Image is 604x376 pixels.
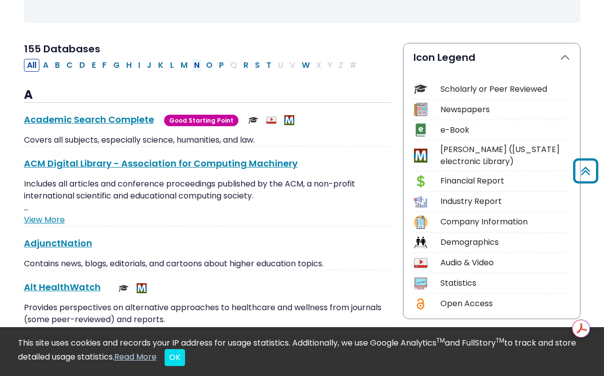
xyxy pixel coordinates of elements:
a: Back to Top [570,163,602,180]
img: Icon Demographics [414,236,427,249]
div: Open Access [440,298,570,310]
div: Scholarly or Peer Reviewed [440,83,570,95]
img: Icon Financial Report [414,175,427,188]
img: Icon Audio & Video [414,256,427,270]
div: Demographics [440,236,570,248]
img: Icon MeL (Michigan electronic Library) [414,149,427,162]
button: Filter Results J [144,59,155,72]
img: Scholarly or Peer Reviewed [248,115,258,125]
a: ACM Digital Library - Association for Computing Machinery [24,157,298,170]
button: Filter Results M [178,59,191,72]
button: Filter Results K [155,59,167,72]
div: Newspapers [440,104,570,116]
sup: TM [436,336,445,345]
img: MeL (Michigan electronic Library) [284,115,294,125]
sup: TM [496,336,504,345]
span: 155 Databases [24,42,100,56]
button: Filter Results P [216,59,227,72]
div: Financial Report [440,175,570,187]
button: Filter Results N [191,59,202,72]
p: Includes all articles and conference proceedings published by the ACM, a non-profit international... [24,178,391,214]
img: MeL (Michigan electronic Library) [137,283,147,293]
img: Icon Industry Report [414,195,427,208]
div: This site uses cookies and records your IP address for usage statistics. Additionally, we use Goo... [18,337,587,366]
a: AdjunctNation [24,237,92,249]
a: Read More [114,351,157,363]
div: Statistics [440,277,570,289]
button: Filter Results O [203,59,215,72]
button: Filter Results E [89,59,99,72]
img: Icon e-Book [414,123,427,137]
img: Icon Newspapers [414,103,427,116]
button: Filter Results A [40,59,51,72]
button: Filter Results H [123,59,135,72]
button: Filter Results R [240,59,251,72]
img: Icon Open Access [414,297,427,311]
button: Close [165,349,185,366]
div: Alpha-list to filter by first letter of database name [24,59,361,70]
button: Icon Legend [403,43,580,71]
button: Filter Results F [99,59,110,72]
button: Filter Results I [135,59,143,72]
button: Filter Results W [299,59,313,72]
div: Company Information [440,216,570,228]
button: Filter Results C [63,59,76,72]
button: Filter Results T [263,59,274,72]
h3: A [24,88,391,103]
img: Scholarly or Peer Reviewed [119,283,129,293]
div: [PERSON_NAME] ([US_STATE] electronic Library) [440,144,570,168]
a: View More [24,214,65,225]
a: Academic Search Complete [24,113,154,126]
div: e-Book [440,124,570,136]
img: Audio & Video [266,115,276,125]
button: Filter Results G [110,59,123,72]
button: Filter Results D [76,59,88,72]
button: Filter Results L [167,59,177,72]
img: Icon Statistics [414,277,427,290]
button: All [24,59,39,72]
img: Icon Company Information [414,215,427,229]
div: Audio & Video [440,257,570,269]
p: Contains news, blogs, editorials, and cartoons about higher education topics. [24,258,391,270]
img: Icon Scholarly or Peer Reviewed [414,82,427,96]
p: Provides perspectives on alternative approaches to healthcare and wellness from journals (some pe... [24,302,391,326]
p: Covers all subjects, especially science, humanities, and law. [24,134,391,146]
div: Industry Report [440,195,570,207]
button: Filter Results S [252,59,263,72]
span: Good Starting Point [164,115,238,126]
button: Filter Results B [52,59,63,72]
a: Alt HealthWatch [24,281,101,293]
